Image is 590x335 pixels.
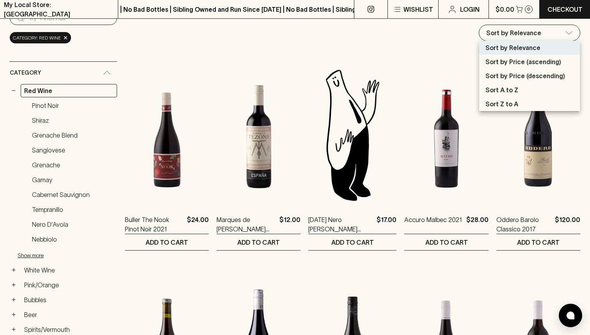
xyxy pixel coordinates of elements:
img: bubble-icon [567,312,574,319]
p: Sort by Price (descending) [485,71,565,81]
p: Sort A to Z [485,85,518,95]
p: Sort by Relevance [485,43,540,52]
p: Sort Z to A [485,99,518,109]
p: Sort by Price (ascending) [485,57,561,66]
